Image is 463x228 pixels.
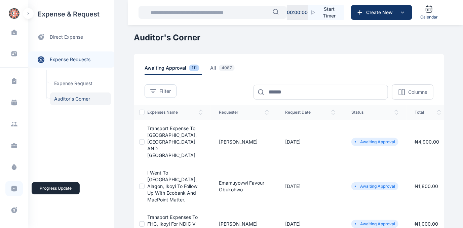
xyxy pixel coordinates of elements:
span: Requester [219,110,269,115]
span: direct expense [50,34,83,41]
li: Awaiting Approval [354,221,396,227]
h1: Auditor's Corner [134,32,444,43]
span: ₦ 4,900.00 [415,139,439,145]
a: direct expense [28,28,114,46]
a: Calendar [418,2,440,23]
td: [DATE] [277,120,343,164]
a: all4087 [210,65,245,75]
p: Columns [408,89,427,96]
span: 4087 [219,65,235,71]
button: Filter [145,84,177,98]
button: Columns [392,84,433,100]
li: Awaiting Approval [354,184,396,189]
span: all [210,65,237,75]
div: expense requests [28,46,114,68]
span: 111 [189,65,199,71]
a: expense requests [28,51,114,68]
span: total [415,110,441,115]
span: awaiting approval [145,65,202,75]
button: Create New [351,5,412,20]
span: status [351,110,398,115]
span: expenses Name [147,110,203,115]
p: 00 : 00 : 00 [287,9,308,16]
a: Transport expense to [GEOGRAPHIC_DATA], [GEOGRAPHIC_DATA] AND [GEOGRAPHIC_DATA] [147,125,197,158]
span: Filter [159,88,171,94]
a: awaiting approval111 [145,65,210,75]
span: request date [285,110,335,115]
a: Expense Request [50,77,111,90]
span: Create New [363,9,398,16]
a: I went to [GEOGRAPHIC_DATA], Alagon, Ikoyi to follow up with Ecobank and MacPoint Matter. [147,170,197,202]
button: Start Timer [308,5,344,20]
a: Auditor's Corner [50,92,111,105]
td: [DATE] [277,164,343,208]
li: Awaiting Approval [354,139,396,145]
td: Emamuyovwi Favour Obukohwo [211,164,277,208]
span: ₦ 1,000.00 [415,221,438,227]
span: Start Timer [320,6,339,19]
span: ₦ 1,800.00 [415,183,438,189]
span: Calendar [420,14,438,20]
td: [PERSON_NAME] [211,120,277,164]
